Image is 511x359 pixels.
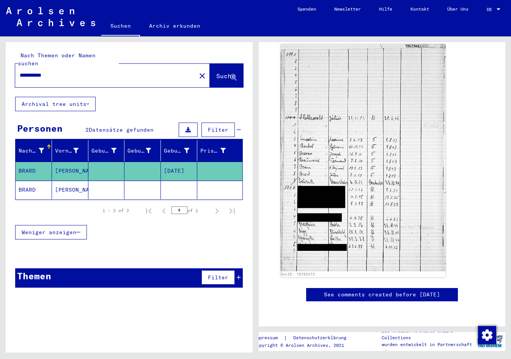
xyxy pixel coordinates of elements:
[164,145,199,157] div: Geburtsdatum
[102,207,129,214] div: 1 – 2 of 2
[17,121,63,135] div: Personen
[85,126,89,133] span: 2
[198,71,207,80] mat-icon: close
[208,126,228,133] span: Filter
[324,291,440,299] a: See comments created before [DATE]
[254,342,355,349] p: Copyright © Arolsen Archives, 2021
[52,162,88,180] mat-cell: [PERSON_NAME]
[287,334,355,342] a: Datenschutzerklärung
[55,147,79,155] div: Vorname
[487,7,495,12] span: DE
[197,140,242,161] mat-header-cell: Prisoner #
[476,332,504,351] img: yv_logo.png
[200,145,235,157] div: Prisoner #
[55,145,88,157] div: Vorname
[18,52,96,67] mat-label: Nach Themen oder Namen suchen
[19,147,44,155] div: Nachname
[200,147,226,155] div: Prisoner #
[280,44,446,271] img: 001.jpg
[201,270,235,285] button: Filter
[195,68,210,83] button: Clear
[140,17,209,35] a: Archiv erkunden
[156,203,171,218] button: Previous page
[161,162,197,180] mat-cell: [DATE]
[19,145,53,157] div: Nachname
[101,17,140,36] a: Suchen
[88,140,125,161] mat-header-cell: Geburtsname
[216,72,235,80] span: Suche
[164,147,189,155] div: Geburtsdatum
[382,341,475,355] p: wurden entwickelt in Partnerschaft mit
[15,97,96,111] button: Archival tree units
[89,126,154,133] span: Datensätze gefunden
[171,207,209,214] div: of 1
[201,123,235,137] button: Filter
[16,162,52,180] mat-cell: BRARD
[16,181,52,199] mat-cell: BRARD
[161,140,197,161] mat-header-cell: Geburtsdatum
[15,225,87,239] button: Weniger anzeigen
[208,274,228,281] span: Filter
[210,64,243,87] button: Suche
[281,272,315,276] a: DocID: 70763473
[478,326,496,344] img: Zustimmung ändern
[91,147,117,155] div: Geburtsname
[17,269,51,283] div: Themen
[91,145,126,157] div: Geburtsname
[141,203,156,218] button: First page
[254,334,284,342] a: Impressum
[22,229,76,236] span: Weniger anzeigen
[127,145,160,157] div: Geburt‏
[225,203,240,218] button: Last page
[254,334,355,342] div: |
[52,140,88,161] mat-header-cell: Vorname
[16,140,52,161] mat-header-cell: Nachname
[6,7,95,26] img: Arolsen_neg.svg
[382,328,475,341] p: Die Arolsen Archives Online-Collections
[127,147,151,155] div: Geburt‏
[52,181,88,199] mat-cell: [PERSON_NAME]
[124,140,161,161] mat-header-cell: Geburt‏
[209,203,225,218] button: Next page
